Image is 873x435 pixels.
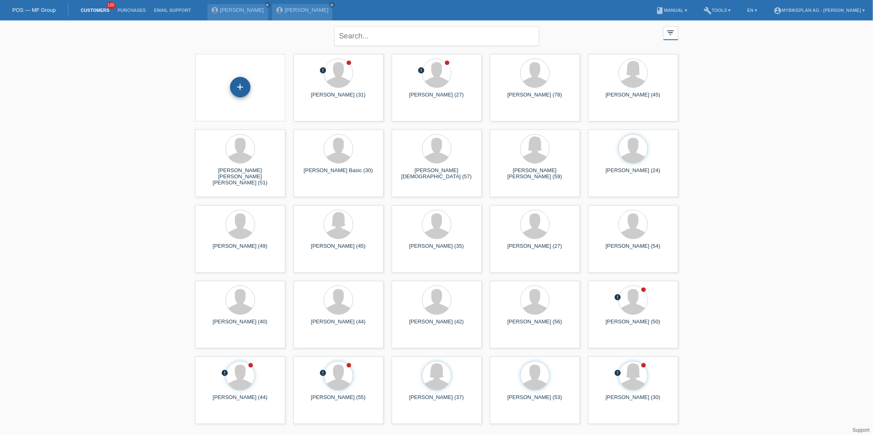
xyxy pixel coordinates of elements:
i: build [704,7,712,15]
div: unconfirmed, pending [418,67,425,75]
div: [PERSON_NAME] (35) [398,243,475,256]
div: [PERSON_NAME] (78) [496,92,573,105]
div: unconfirmed, pending [320,369,327,378]
span: 100 [106,2,116,9]
div: unconfirmed, pending [614,369,622,378]
i: error [614,294,622,301]
a: close [265,2,271,8]
div: [PERSON_NAME] (49) [202,243,279,256]
div: [PERSON_NAME] (50) [595,318,672,332]
a: account_circleMybikeplan AG - [PERSON_NAME] ▾ [769,8,869,13]
div: [PERSON_NAME] (45) [595,92,672,105]
i: close [266,3,270,7]
a: EN ▾ [743,8,761,13]
a: [PERSON_NAME] [220,7,264,13]
div: unconfirmed, pending [614,294,622,302]
a: Email Support [150,8,195,13]
div: [PERSON_NAME] (45) [300,243,377,256]
i: error [418,67,425,74]
div: [PERSON_NAME] (30) [595,394,672,407]
div: [PERSON_NAME] (44) [202,394,279,407]
div: [PERSON_NAME] (31) [300,92,377,105]
a: Customers [77,8,113,13]
div: unconfirmed, pending [320,67,327,75]
div: [PERSON_NAME] (53) [496,394,573,407]
a: POS — MF Group [12,7,56,13]
i: error [221,369,229,377]
i: close [330,3,334,7]
div: [PERSON_NAME] (37) [398,394,475,407]
a: buildTools ▾ [699,8,735,13]
i: book [656,7,664,15]
div: [PERSON_NAME] (27) [496,243,573,256]
div: [PERSON_NAME] [PERSON_NAME] (59) [496,167,573,180]
i: error [320,369,327,377]
a: Support [853,427,870,433]
div: [PERSON_NAME] (42) [398,318,475,332]
i: filter_list [666,28,675,37]
div: [PERSON_NAME] (55) [300,394,377,407]
a: Purchases [113,8,150,13]
div: [PERSON_NAME] [PERSON_NAME] [PERSON_NAME] (51) [202,167,279,182]
a: bookManual ▾ [652,8,691,13]
a: [PERSON_NAME] [285,7,329,13]
input: Search... [334,27,539,46]
a: close [329,2,335,8]
div: [PERSON_NAME] (40) [202,318,279,332]
i: account_circle [774,7,782,15]
i: error [614,369,622,377]
div: [PERSON_NAME] (24) [595,167,672,180]
div: [PERSON_NAME][DEMOGRAPHIC_DATA] (57) [398,167,475,180]
div: Add customer [230,80,250,94]
div: unconfirmed, pending [221,369,229,378]
div: [PERSON_NAME] Basic (30) [300,167,377,180]
i: error [320,67,327,74]
div: [PERSON_NAME] (54) [595,243,672,256]
div: [PERSON_NAME] (27) [398,92,475,105]
div: [PERSON_NAME] (44) [300,318,377,332]
div: [PERSON_NAME] (56) [496,318,573,332]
